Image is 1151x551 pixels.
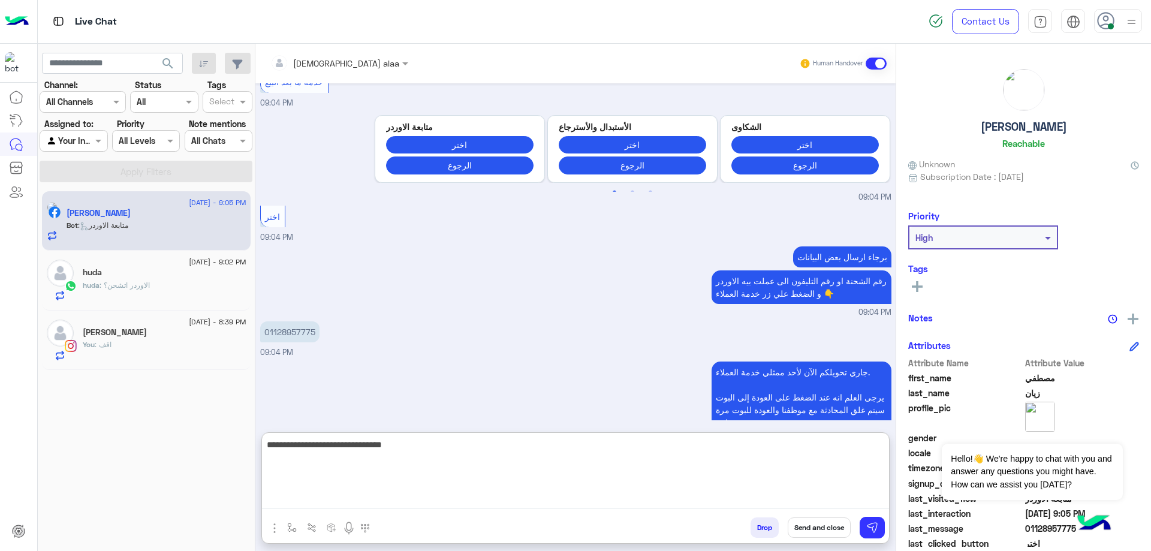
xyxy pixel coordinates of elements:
[83,340,95,349] span: You
[207,95,234,110] div: Select
[51,14,66,29] img: tab
[981,120,1067,134] h5: [PERSON_NAME]
[83,267,102,278] h5: huda
[1066,15,1080,29] img: tab
[920,170,1024,183] span: Subscription Date : [DATE]
[5,52,26,74] img: 713415422032625
[908,522,1023,535] span: last_message
[360,523,370,533] img: make a call
[342,521,356,535] img: send voice note
[83,327,147,338] h5: Abdo Behalo
[644,186,656,198] button: 3 of 2
[929,14,943,28] img: spinner
[858,192,891,203] span: 09:04 PM
[260,321,320,342] p: 17/8/2025, 9:04 PM
[322,517,342,537] button: create order
[1025,387,1140,399] span: زيان
[44,79,78,91] label: Channel:
[908,477,1023,490] span: signup_date
[386,156,534,174] button: الرجوع
[712,362,891,433] p: 17/8/2025, 9:04 PM
[908,492,1023,505] span: last_visited_flow
[1108,314,1117,324] img: notes
[47,320,74,347] img: defaultAdmin.png
[908,263,1139,274] h6: Tags
[78,221,128,230] span: : متابعة الاوردر
[908,462,1023,474] span: timezone
[189,118,246,130] label: Note mentions
[260,233,293,242] span: 09:04 PM
[1002,138,1045,149] h6: Reachable
[908,447,1023,459] span: locale
[40,161,252,182] button: Apply Filters
[265,212,280,222] span: اختر
[952,9,1019,34] a: Contact Us
[267,521,282,535] img: send attachment
[908,537,1023,550] span: last_clicked_button
[908,158,955,170] span: Unknown
[100,281,150,290] span: الاوردر اتشحن؟
[65,280,77,292] img: WhatsApp
[49,206,61,218] img: Facebook
[559,136,706,153] button: اختر
[260,98,293,107] span: 09:04 PM
[608,186,620,198] button: 1 of 2
[1025,357,1140,369] span: Attribute Value
[153,53,183,79] button: search
[161,56,175,71] span: search
[189,257,246,267] span: [DATE] - 9:02 PM
[1034,15,1047,29] img: tab
[1073,503,1115,545] img: hulul-logo.png
[65,340,77,352] img: Instagram
[942,444,1122,500] span: Hello!👋 We're happy to chat with you and answer any questions you might have. How can we assist y...
[1025,537,1140,550] span: اختر
[1025,522,1140,535] span: 01128957775
[559,121,706,133] p: الأستبدال والأسترجاع
[1124,14,1139,29] img: profile
[327,523,336,532] img: create order
[67,221,78,230] span: Bot
[207,79,226,91] label: Tags
[5,9,29,34] img: Logo
[908,210,939,221] h6: Priority
[44,118,94,130] label: Assigned to:
[731,121,879,133] p: الشكاوى
[260,348,293,357] span: 09:04 PM
[908,387,1023,399] span: last_name
[866,522,878,534] img: send message
[908,312,933,323] h6: Notes
[189,317,246,327] span: [DATE] - 8:39 PM
[712,270,891,304] p: 17/8/2025, 9:04 PM
[189,197,246,208] span: [DATE] - 9:05 PM
[1025,372,1140,384] span: مصطفي
[75,14,117,30] p: Live Chat
[908,372,1023,384] span: first_name
[1025,402,1055,432] img: picture
[731,156,879,174] button: الرجوع
[95,340,112,349] span: اقف
[287,523,297,532] img: select flow
[282,517,302,537] button: select flow
[83,281,100,290] span: huda
[386,136,534,153] button: اختر
[47,260,74,287] img: defaultAdmin.png
[908,507,1023,520] span: last_interaction
[626,186,638,198] button: 2 of 2
[858,307,891,318] span: 09:04 PM
[117,118,144,130] label: Priority
[135,79,161,91] label: Status
[908,402,1023,429] span: profile_pic
[813,59,863,68] small: Human Handover
[908,432,1023,444] span: gender
[67,208,131,218] h5: مصطفي زيان
[793,246,891,267] p: 17/8/2025, 9:04 PM
[908,357,1023,369] span: Attribute Name
[386,121,534,133] p: متابعة الاوردر
[47,202,58,213] img: picture
[1128,314,1138,324] img: add
[751,517,779,538] button: Drop
[302,517,322,537] button: Trigger scenario
[1025,507,1140,520] span: 2025-08-17T18:05:01.919Z
[559,156,706,174] button: الرجوع
[1028,9,1052,34] a: tab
